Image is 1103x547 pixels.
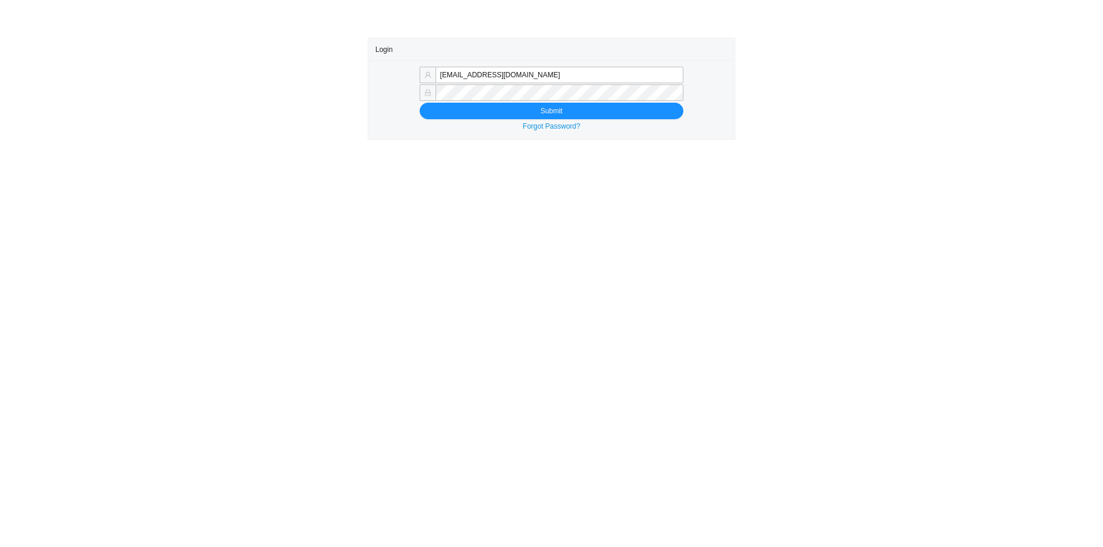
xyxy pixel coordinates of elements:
span: user [424,71,431,78]
input: Email [436,67,684,83]
a: Forgot Password? [523,122,580,130]
span: Submit [541,105,562,117]
button: Submit [420,103,684,119]
span: lock [424,89,431,96]
div: Login [375,38,728,60]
